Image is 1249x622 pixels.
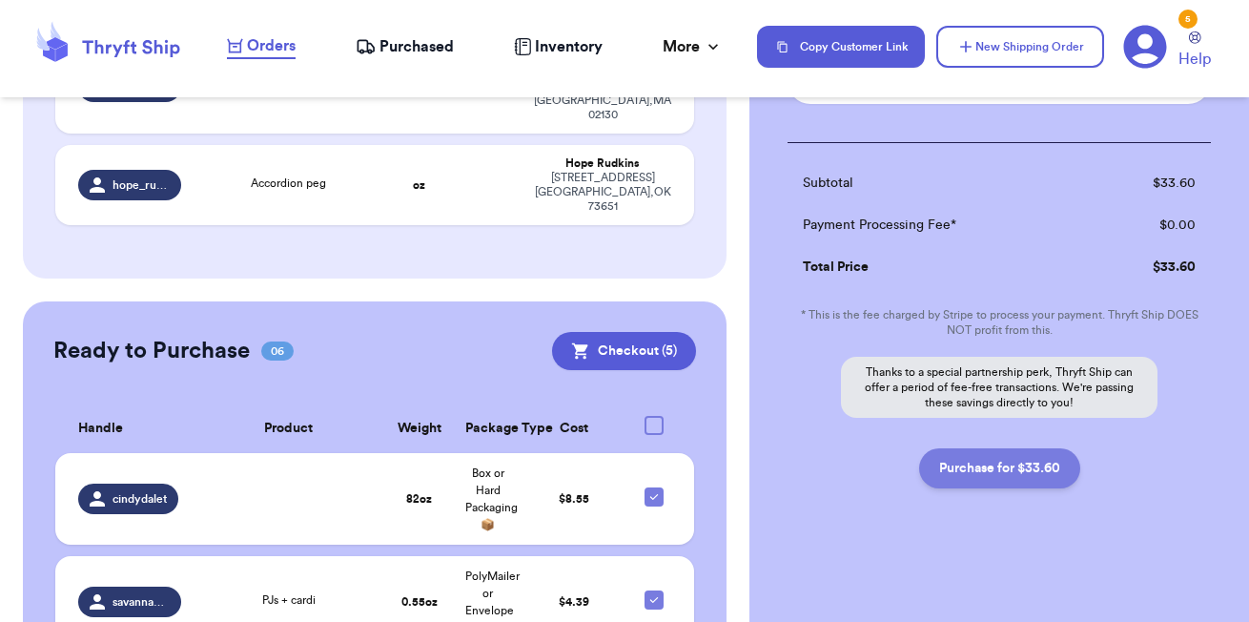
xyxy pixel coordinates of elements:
[1090,204,1211,246] td: $ 0.00
[534,79,671,122] div: [STREET_ADDRESS] [GEOGRAPHIC_DATA] , MA 02130
[113,594,170,610] span: savannahkrsmith
[1178,31,1211,71] a: Help
[251,177,326,189] span: Accordion peg
[535,35,603,58] span: Inventory
[454,404,522,453] th: Package Type
[53,336,250,366] h2: Ready to Purchase
[663,35,723,58] div: More
[401,596,438,608] strong: 0.55 oz
[379,35,454,58] span: Purchased
[534,171,671,214] div: [STREET_ADDRESS] [GEOGRAPHIC_DATA] , OK 73651
[559,493,589,505] span: $ 8.55
[757,26,925,68] button: Copy Customer Link
[113,491,167,507] span: cindydalet
[406,493,432,505] strong: 82 oz
[936,26,1104,68] button: New Shipping Order
[552,332,696,370] button: Checkout (5)
[227,34,296,59] a: Orders
[78,419,123,439] span: Handle
[534,156,671,171] div: Hope Rudkins
[262,594,316,606] span: PJs + cardi
[261,342,294,361] span: 06
[413,179,425,191] strong: oz
[1090,162,1211,204] td: $ 33.60
[193,404,385,453] th: Product
[788,246,1090,288] td: Total Price
[919,448,1080,488] button: Purchase for $33.60
[1123,25,1167,69] a: 5
[788,204,1090,246] td: Payment Processing Fee*
[1090,246,1211,288] td: $ 33.60
[113,177,170,193] span: hope_rudkins
[522,404,625,453] th: Cost
[247,34,296,57] span: Orders
[1178,48,1211,71] span: Help
[514,35,603,58] a: Inventory
[356,35,454,58] a: Purchased
[788,307,1211,338] p: * This is the fee charged by Stripe to process your payment. Thryft Ship DOES NOT profit from this.
[788,162,1090,204] td: Subtotal
[841,357,1157,418] p: Thanks to a special partnership perk, Thryft Ship can offer a period of fee-free transactions. We...
[559,596,589,608] span: $ 4.39
[385,404,454,453] th: Weight
[1178,10,1198,29] div: 5
[465,467,518,530] span: Box or Hard Packaging 📦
